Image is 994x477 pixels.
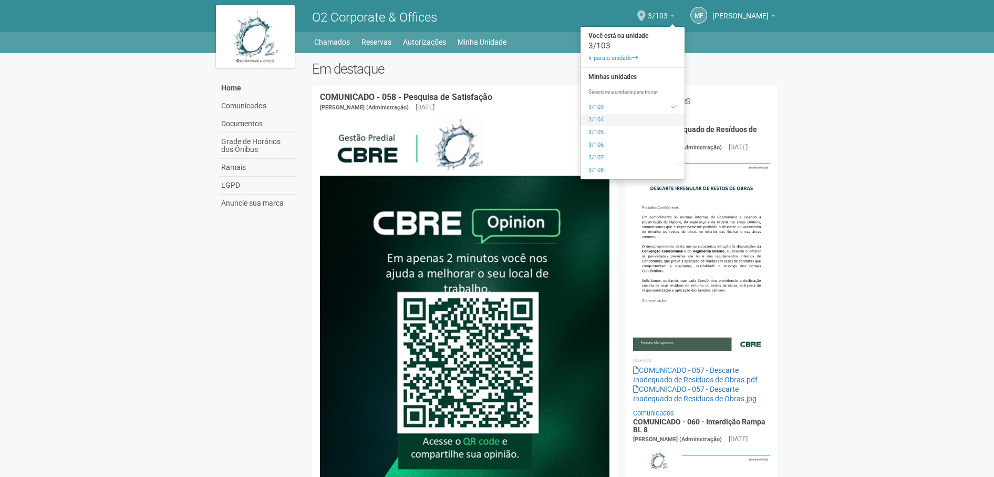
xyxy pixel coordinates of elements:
a: COMUNICADO - 060 - Interdição Rampa BL 8 [633,418,765,434]
div: [DATE] [729,143,748,152]
div: [DATE] [729,434,748,444]
strong: Minhas unidades [581,70,685,83]
a: COMUNICADO - 057 - Descarte Inadequado de Resíduos de Obras.jpg [633,385,757,403]
h2: Em destaque [312,61,778,77]
a: Reservas [361,35,391,49]
h2: Mais recentes [633,93,770,108]
span: Márcia Ferraz [712,2,769,20]
p: Selecione a unidade para trocar [581,88,685,96]
a: Ramais [219,159,296,177]
div: [DATE] [416,103,434,112]
a: Descarte Inadequado de Resíduos de Obras [633,125,757,141]
span: [PERSON_NAME] (Administração) [320,104,409,111]
li: Anexos [633,356,770,366]
a: Anuncie sua marca [219,195,296,212]
a: Minha Unidade [458,35,506,49]
span: O2 Corporate & Offices [312,10,437,25]
a: COMUNICADO - 057 - Descarte Inadequado de Resíduos de Obras.pdf [633,366,758,384]
a: Ir para a unidade [581,52,685,65]
a: 3/108 [581,164,685,177]
a: COMUNICADO - 058 - Pesquisa de Satisfação [320,92,492,102]
a: Comunicados [219,97,296,115]
span: 3/103 [648,2,668,20]
a: Comunicados [633,409,674,417]
a: Documentos [219,115,296,133]
a: Home [219,79,296,97]
a: Grade de Horários dos Ônibus [219,133,296,159]
img: COMUNICADO%20-%20057%20-%20Descarte%20Inadequado%20de%20Res%C3%ADduos%20de%20Obras.jpg [633,153,770,350]
a: 3/107 [581,151,685,164]
a: 3/106 [581,139,685,151]
div: 3/103 [581,42,685,49]
a: 3/103 [648,13,675,22]
a: 3/103 [581,101,685,114]
span: [PERSON_NAME] (Administração) [633,436,722,443]
a: 3/105 [581,126,685,139]
a: MF [690,7,707,24]
a: Autorizações [403,35,446,49]
a: Chamados [314,35,350,49]
a: LGPD [219,177,296,195]
a: [PERSON_NAME] [712,13,775,22]
strong: Você está na unidade [581,29,685,42]
a: 3/104 [581,114,685,126]
img: logo.jpg [216,5,295,68]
